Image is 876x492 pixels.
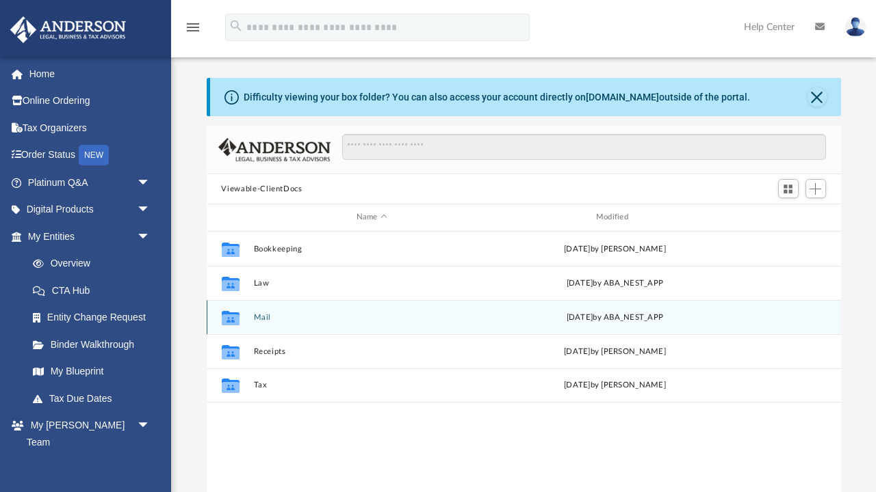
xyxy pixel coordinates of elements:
[739,211,835,223] div: id
[19,250,171,277] a: Overview
[10,114,171,141] a: Tax Organizers
[10,87,171,115] a: Online Ordering
[212,211,246,223] div: id
[10,196,171,223] a: Digital Productsarrow_drop_down
[137,196,164,224] span: arrow_drop_down
[6,16,130,43] img: Anderson Advisors Platinum Portal
[253,347,490,356] button: Receipts
[19,331,171,358] a: Binder Walkthrough
[19,277,171,304] a: CTA Hub
[496,379,733,392] div: [DATE] by [PERSON_NAME]
[229,18,244,33] i: search
[496,243,733,255] div: [DATE] by [PERSON_NAME]
[19,358,164,385] a: My Blueprint
[778,179,799,198] button: Switch to Grid View
[10,223,171,250] a: My Entitiesarrow_drop_down
[185,19,201,36] i: menu
[496,277,733,289] div: [DATE] by ABA_NEST_APP
[845,17,866,37] img: User Pic
[137,223,164,251] span: arrow_drop_down
[342,134,825,160] input: Search files and folders
[806,179,826,198] button: Add
[495,211,733,223] div: Modified
[19,304,171,331] a: Entity Change Request
[586,92,659,102] a: [DOMAIN_NAME]
[19,385,171,412] a: Tax Due Dates
[185,26,201,36] a: menu
[10,169,171,196] a: Platinum Q&Aarrow_drop_down
[10,60,171,87] a: Home
[253,381,490,389] button: Tax
[808,87,827,107] button: Close
[496,311,733,323] div: [DATE] by ABA_NEST_APP
[253,211,490,223] div: Name
[253,313,490,322] button: Mail
[253,245,490,254] button: Bookkeeping
[221,183,302,195] button: Viewable-ClientDocs
[10,412,164,456] a: My [PERSON_NAME] Teamarrow_drop_down
[137,412,164,440] span: arrow_drop_down
[79,145,109,165] div: NEW
[137,169,164,197] span: arrow_drop_down
[244,90,750,105] div: Difficulty viewing your box folder? You can also access your account directly on outside of the p...
[496,345,733,357] div: [DATE] by [PERSON_NAME]
[10,141,171,169] a: Order StatusNEW
[253,279,490,288] button: Law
